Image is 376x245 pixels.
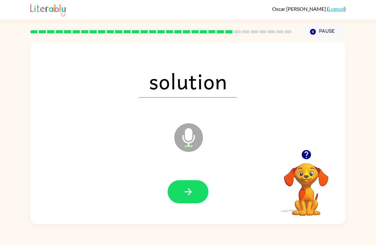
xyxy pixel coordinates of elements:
[274,153,338,217] video: Your browser must support playing .mp4 files to use Literably. Please try using another browser.
[30,3,66,17] img: Literably
[272,6,327,12] span: Oscar [PERSON_NAME]
[329,6,344,12] a: Logout
[300,24,346,39] button: Pause
[139,65,237,98] span: solution
[272,6,346,12] div: ( )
